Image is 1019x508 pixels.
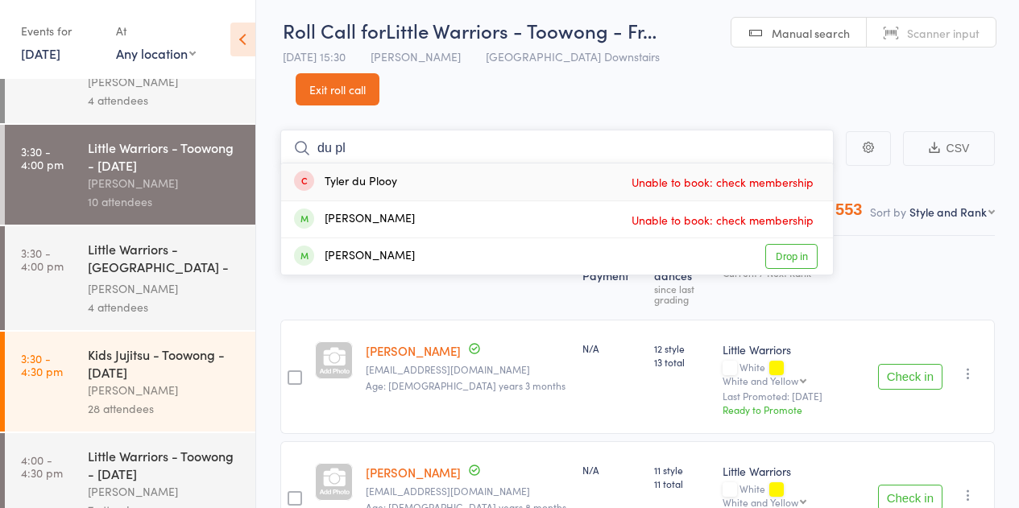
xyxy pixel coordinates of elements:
[654,355,710,369] span: 13 total
[21,145,64,171] time: 3:30 - 4:00 pm
[835,200,862,218] div: 553
[366,464,461,481] a: [PERSON_NAME]
[870,204,906,220] label: Sort by
[88,138,242,174] div: Little Warriors - Toowong - [DATE]
[723,463,864,479] div: Little Warriors
[21,453,63,479] time: 4:00 - 4:30 pm
[723,361,864,386] div: White
[648,243,716,312] div: Atten­dances
[628,208,818,232] span: Unable to book: check membership
[366,378,565,392] span: Age: [DEMOGRAPHIC_DATA] years 3 months
[88,72,242,91] div: [PERSON_NAME]
[366,342,461,359] a: [PERSON_NAME]
[772,25,850,41] span: Manual search
[88,345,242,381] div: Kids Jujitsu - Toowong - [DATE]
[486,48,660,64] span: [GEOGRAPHIC_DATA] Downstairs
[366,364,570,375] small: dcrothenberg@gmail.com
[21,352,63,378] time: 3:30 - 4:30 pm
[654,341,710,355] span: 12 style
[582,463,641,477] div: N/A
[296,73,379,105] a: Exit roll call
[21,44,60,62] a: [DATE]
[88,298,242,316] div: 4 attendees
[654,463,710,477] span: 11 style
[723,403,864,416] div: Ready to Promote
[5,125,255,225] a: 3:30 -4:00 pmLittle Warriors - Toowong - [DATE][PERSON_NAME]10 attendees
[723,497,798,507] div: White and Yellow
[88,381,242,399] div: [PERSON_NAME]
[294,210,415,229] div: [PERSON_NAME]
[909,204,987,220] div: Style and Rank
[88,279,242,298] div: [PERSON_NAME]
[723,375,798,386] div: White and Yellow
[366,485,570,497] small: wizzyramsay@hotmail.com
[716,243,871,312] div: Style
[88,399,242,418] div: 28 attendees
[654,283,710,304] div: since last grading
[88,91,242,109] div: 4 attendees
[907,25,980,41] span: Scanner input
[5,332,255,432] a: 3:30 -4:30 pmKids Jujitsu - Toowong - [DATE][PERSON_NAME]28 attendees
[88,192,242,211] div: 10 attendees
[654,477,710,490] span: 11 total
[723,341,864,357] div: Little Warriors
[576,243,648,312] div: Next Payment
[116,44,196,62] div: Any location
[88,447,242,482] div: Little Warriors - Toowong - [DATE]
[765,244,818,269] a: Drop in
[878,364,942,390] button: Check in
[21,246,64,272] time: 3:30 - 4:00 pm
[88,174,242,192] div: [PERSON_NAME]
[283,48,346,64] span: [DATE] 15:30
[88,482,242,501] div: [PERSON_NAME]
[283,17,386,43] span: Roll Call for
[280,130,834,167] input: Search by name
[582,341,641,355] div: N/A
[628,170,818,194] span: Unable to book: check membership
[386,17,657,43] span: Little Warriors - Toowong - Fr…
[723,483,864,507] div: White
[116,18,196,44] div: At
[371,48,461,64] span: [PERSON_NAME]
[294,247,415,266] div: [PERSON_NAME]
[723,267,864,278] div: Current / Next Rank
[903,131,995,166] button: CSV
[294,173,397,192] div: Tyler du Plooy
[88,240,242,279] div: Little Warriors - [GEOGRAPHIC_DATA] - [DATE]
[21,18,100,44] div: Events for
[723,390,864,402] small: Last Promoted: [DATE]
[5,226,255,330] a: 3:30 -4:00 pmLittle Warriors - [GEOGRAPHIC_DATA] - [DATE][PERSON_NAME]4 attendees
